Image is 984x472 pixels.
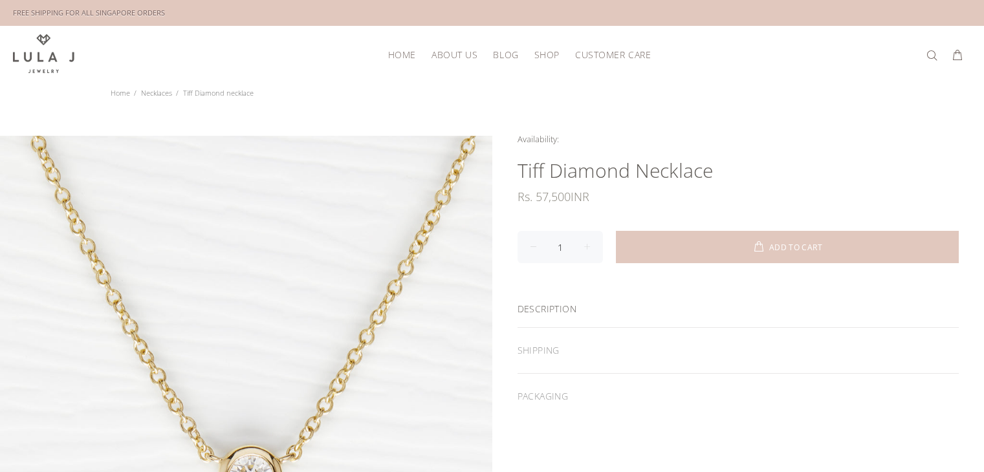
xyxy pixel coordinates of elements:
a: Shop [527,45,567,65]
a: Blog [485,45,526,65]
span: Rs. 57,500 [518,184,571,209]
span: Tiff Diamond necklace [183,88,254,98]
span: Customer Care [575,50,651,59]
h1: Tiff Diamond necklace [518,158,959,184]
div: SHIPPING [518,328,959,373]
span: HOME [388,50,416,59]
span: About Us [432,50,477,59]
div: PACKAGING [518,374,959,419]
span: Availability: [518,133,559,145]
a: HOME [380,45,424,65]
span: ADD TO CART [769,244,822,252]
a: Customer Care [567,45,651,65]
a: Necklaces [141,88,172,98]
a: About Us [424,45,485,65]
div: FREE SHIPPING FOR ALL SINGAPORE ORDERS [13,6,165,20]
button: ADD TO CART [616,231,959,263]
div: DESCRIPTION [518,286,959,327]
span: Shop [534,50,560,59]
a: Home [111,88,130,98]
span: Blog [493,50,518,59]
div: INR [518,184,959,209]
